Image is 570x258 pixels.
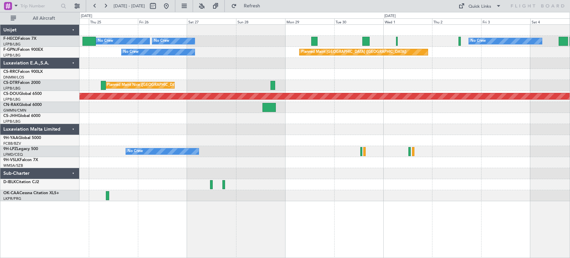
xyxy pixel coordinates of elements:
a: DNMM/LOS [3,75,24,80]
span: CS-JHH [3,114,18,118]
span: F-GPNJ [3,48,18,52]
a: LFPB/LBG [3,97,21,102]
div: No Crew [128,146,143,156]
span: OK-CAA [3,191,19,195]
a: D-IBLKCitation CJ2 [3,180,39,184]
button: Refresh [228,1,268,11]
a: OK-CAACessna Citation XLS+ [3,191,59,195]
div: Wed 1 [383,18,432,24]
button: All Aircraft [7,13,72,24]
div: Fri 3 [481,18,530,24]
div: Mon 29 [285,18,334,24]
div: Tue 30 [334,18,383,24]
span: 9H-YAA [3,136,18,140]
span: CS-RRC [3,70,18,74]
a: CS-RRCFalcon 900LX [3,70,43,74]
div: Planned Maint [GEOGRAPHIC_DATA] ([GEOGRAPHIC_DATA]) [301,47,406,57]
a: LFMD/CEQ [3,152,23,157]
a: GMMN/CMN [3,108,26,113]
div: [DATE] [81,13,92,19]
span: D-IBLK [3,180,16,184]
span: 9H-VSLK [3,158,20,162]
a: 9H-VSLKFalcon 7X [3,158,38,162]
div: No Crew [154,36,169,46]
div: No Crew [98,36,113,46]
span: CS-DOU [3,92,19,96]
div: [DATE] [384,13,396,19]
a: LFPB/LBG [3,86,21,91]
a: CS-JHHGlobal 6000 [3,114,40,118]
a: LKPR/PRG [3,196,21,201]
a: 9H-LPZLegacy 500 [3,147,38,151]
span: All Aircraft [17,16,70,21]
a: LFPB/LBG [3,42,21,47]
span: 9H-LPZ [3,147,17,151]
div: Sat 27 [187,18,236,24]
a: 9H-YAAGlobal 5000 [3,136,41,140]
span: F-HECD [3,37,18,41]
a: LFPB/LBG [3,53,21,58]
a: FCBB/BZV [3,141,21,146]
button: Quick Links [455,1,505,11]
div: No Crew [470,36,486,46]
span: CS-DTR [3,81,18,85]
input: Trip Number [20,1,59,11]
div: Quick Links [468,3,491,10]
div: Thu 25 [89,18,138,24]
a: F-GPNJFalcon 900EX [3,48,43,52]
div: Sun 28 [236,18,285,24]
span: CN-RAK [3,103,19,107]
a: CS-DTRFalcon 2000 [3,81,40,85]
a: CS-DOUGlobal 6500 [3,92,42,96]
a: WMSA/SZB [3,163,23,168]
div: No Crew [123,47,139,57]
div: Fri 26 [138,18,187,24]
div: Thu 2 [432,18,481,24]
div: Planned Maint Nice ([GEOGRAPHIC_DATA]) [107,80,181,90]
a: CN-RAKGlobal 6000 [3,103,42,107]
span: Refresh [238,4,266,8]
span: [DATE] - [DATE] [114,3,145,9]
a: LFPB/LBG [3,119,21,124]
a: F-HECDFalcon 7X [3,37,36,41]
